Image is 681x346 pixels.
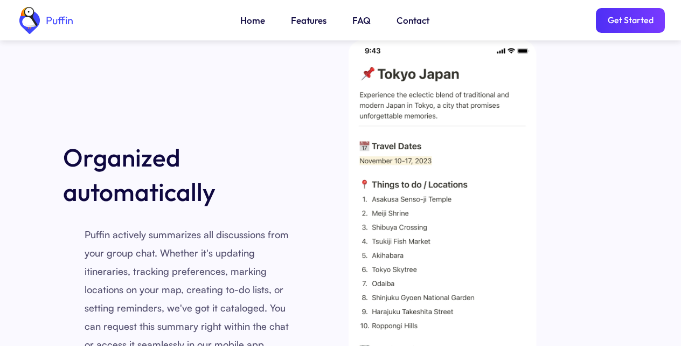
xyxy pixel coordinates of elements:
a: Features [291,13,326,27]
a: Home [240,13,265,27]
a: Contact [397,13,429,27]
a: FAQ [352,13,371,27]
h3: Organized automatically [63,140,311,209]
a: home [16,7,73,34]
div: Puffin [43,15,73,26]
a: Get Started [596,8,665,33]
